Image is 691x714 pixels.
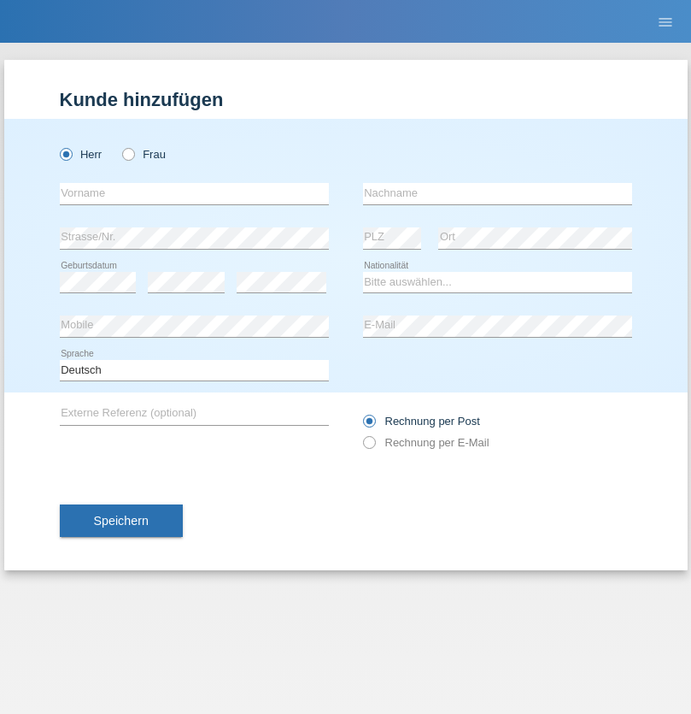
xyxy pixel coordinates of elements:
[363,415,480,428] label: Rechnung per Post
[648,16,682,27] a: menu
[60,505,183,537] button: Speichern
[122,148,166,161] label: Frau
[363,436,489,449] label: Rechnung per E-Mail
[363,436,374,457] input: Rechnung per E-Mail
[122,148,133,159] input: Frau
[363,415,374,436] input: Rechnung per Post
[60,89,632,110] h1: Kunde hinzufügen
[60,148,71,159] input: Herr
[60,148,102,161] label: Herr
[657,14,674,31] i: menu
[94,514,149,528] span: Speichern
